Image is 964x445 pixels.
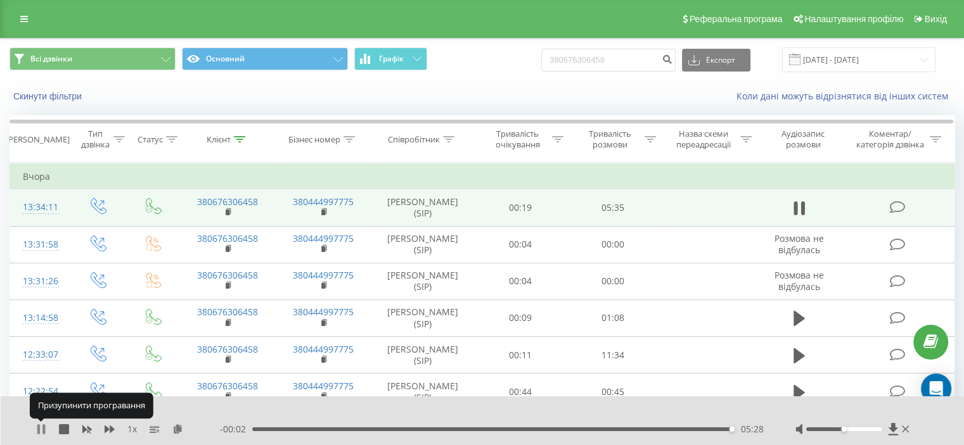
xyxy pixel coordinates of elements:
[354,47,427,70] button: Графік
[541,49,676,72] input: Пошук за номером
[293,232,354,244] a: 380444997775
[23,232,56,257] div: 13:31:58
[671,128,737,150] div: Назва схеми переадресації
[23,269,56,294] div: 13:31:26
[841,427,846,432] div: Accessibility label
[804,14,903,24] span: Налаштування профілю
[729,427,735,432] div: Accessibility label
[388,134,440,145] div: Співробітник
[766,128,840,150] div: Аудіозапис розмови
[30,54,72,64] span: Всі дзвінки
[567,299,659,336] td: 01:08
[567,189,659,226] td: 05:35
[23,379,56,404] div: 12:22:54
[288,134,340,145] div: Бізнес номер
[578,128,641,150] div: Тривалість розмови
[220,423,252,436] span: - 00:02
[197,196,258,208] a: 380676306458
[371,263,475,299] td: [PERSON_NAME] (SIP)
[567,337,659,373] td: 11:34
[30,393,153,418] div: Призупинити програвання
[197,343,258,355] a: 380676306458
[682,49,750,72] button: Експорт
[371,373,475,411] td: [PERSON_NAME] (SIP)
[774,269,824,292] span: Розмова не відбулась
[127,423,137,436] span: 1 x
[23,342,56,367] div: 12:33:07
[486,128,549,150] div: Тривалість очікування
[23,306,56,330] div: 13:14:58
[475,263,567,299] td: 00:04
[371,189,475,226] td: [PERSON_NAME] (SIP)
[293,380,354,392] a: 380444997775
[293,343,354,355] a: 380444997775
[207,134,231,145] div: Клієнт
[371,299,475,336] td: [PERSON_NAME] (SIP)
[475,226,567,263] td: 00:04
[197,232,258,244] a: 380676306458
[197,269,258,281] a: 380676306458
[567,373,659,411] td: 00:45
[567,263,659,299] td: 00:00
[741,423,764,436] span: 05:28
[80,128,110,150] div: Тип дзвінка
[10,164,954,189] td: Вчора
[293,306,354,318] a: 380444997775
[475,373,567,411] td: 00:44
[690,14,783,24] span: Реферальна програма
[371,337,475,373] td: [PERSON_NAME] (SIP)
[475,189,567,226] td: 00:19
[567,226,659,263] td: 00:00
[10,91,88,102] button: Скинути фільтри
[23,195,56,220] div: 13:34:11
[475,299,567,336] td: 00:09
[182,47,348,70] button: Основний
[138,134,163,145] div: Статус
[852,128,927,150] div: Коментар/категорія дзвінка
[197,306,258,318] a: 380676306458
[293,196,354,208] a: 380444997775
[10,47,176,70] button: Всі дзвінки
[371,226,475,263] td: [PERSON_NAME] (SIP)
[197,380,258,392] a: 380676306458
[736,90,954,102] a: Коли дані можуть відрізнятися вiд інших систем
[379,54,404,63] span: Графік
[921,373,951,404] div: Open Intercom Messenger
[774,232,824,256] span: Розмова не відбулась
[6,134,70,145] div: [PERSON_NAME]
[925,14,947,24] span: Вихід
[293,269,354,281] a: 380444997775
[475,337,567,373] td: 00:11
